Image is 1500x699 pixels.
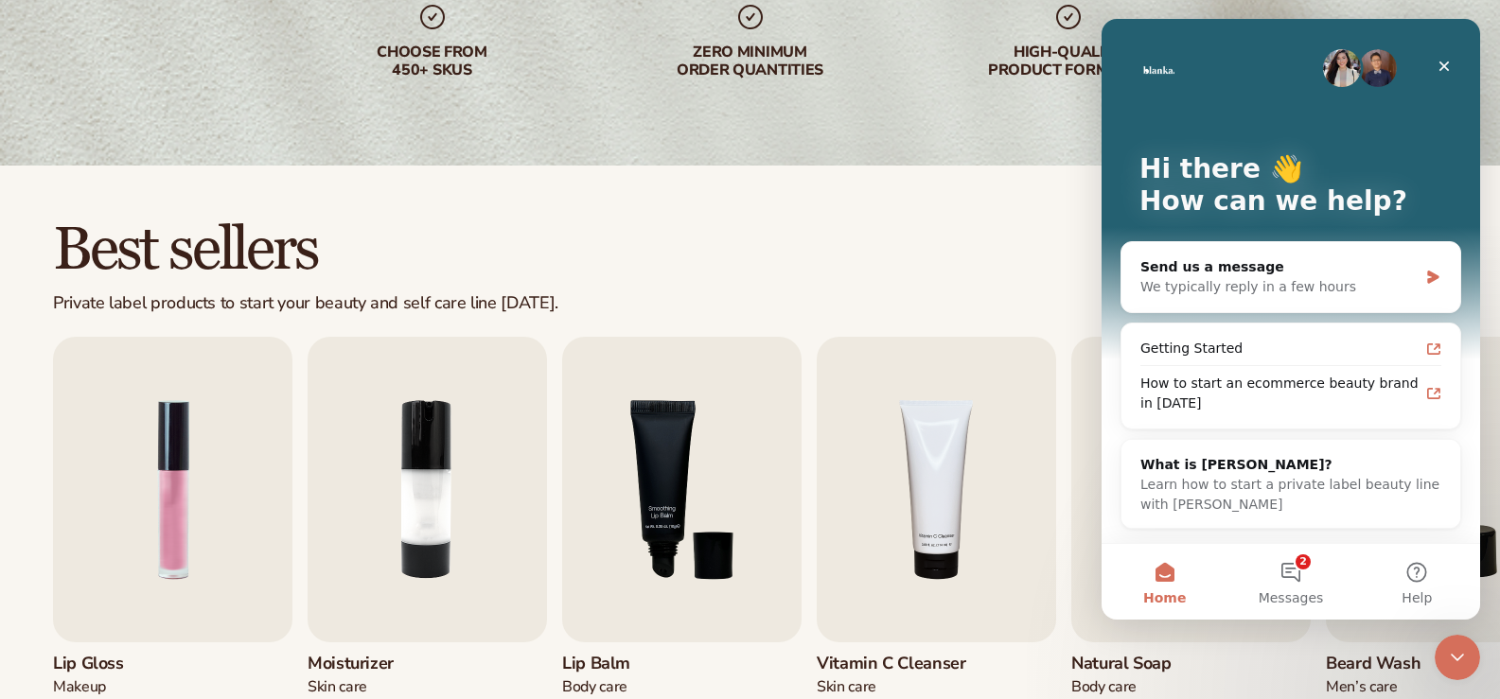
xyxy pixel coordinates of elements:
h3: Lip Gloss [53,654,169,674]
div: Skin Care [308,677,424,697]
h2: Best sellers [53,218,558,282]
h3: Natural Soap [1071,654,1188,674]
h3: Beard Wash [1326,654,1442,674]
div: High-quality product formulas [947,44,1190,79]
h3: Vitamin C Cleanser [817,654,966,674]
div: Body Care [1071,677,1188,697]
iframe: Intercom live chat [1435,635,1480,680]
h3: Lip Balm [562,654,679,674]
iframe: Intercom live chat [1102,19,1480,620]
div: Choose from 450+ Skus [311,44,554,79]
div: Makeup [53,677,169,697]
div: Zero minimum order quantities [629,44,872,79]
div: Private label products to start your beauty and self care line [DATE]. [53,293,558,314]
div: Men’s Care [1326,677,1442,697]
div: Skin Care [817,677,966,697]
h3: Moisturizer [308,654,424,674]
div: Body Care [562,677,679,697]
